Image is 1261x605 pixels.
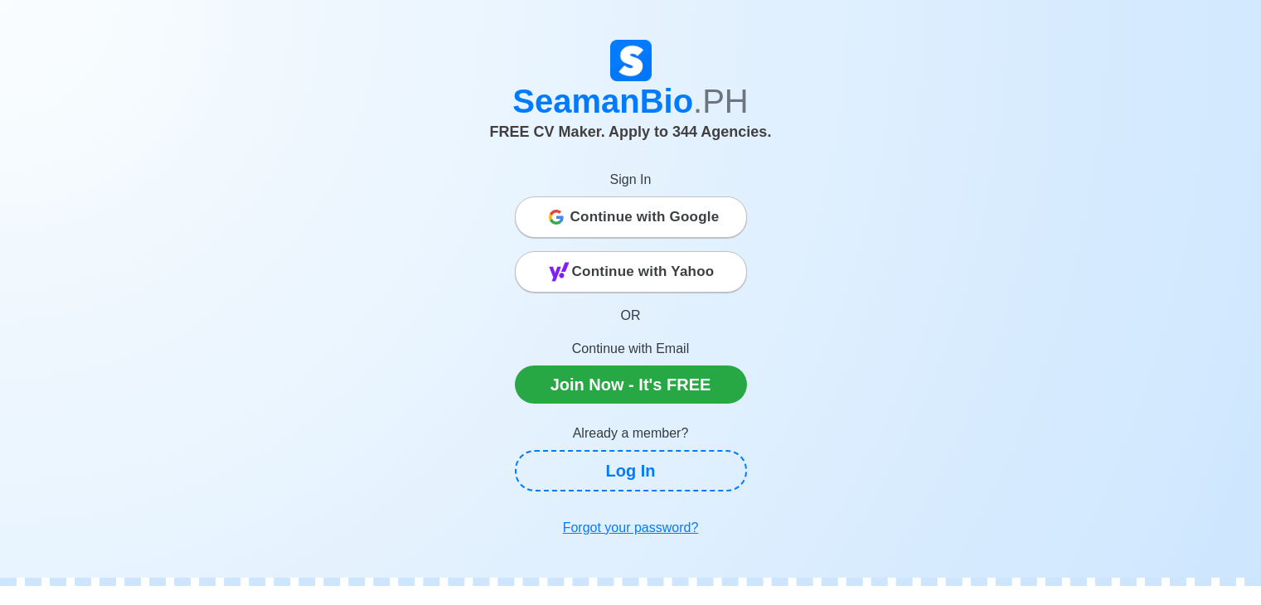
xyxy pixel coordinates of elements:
[515,423,747,443] p: Already a member?
[610,40,652,81] img: Logo
[693,83,749,119] span: .PH
[490,123,772,140] span: FREE CV Maker. Apply to 344 Agencies.
[515,511,747,544] a: Forgot your password?
[515,450,747,491] a: Log In
[515,170,747,190] p: Sign In
[572,255,715,288] span: Continue with Yahoo
[515,306,747,326] p: OR
[515,365,747,404] a: Join Now - It's FREE
[171,81,1091,121] h1: SeamanBio
[515,339,747,359] p: Continue with Email
[515,196,747,238] button: Continue with Google
[515,251,747,293] button: Continue with Yahoo
[570,201,720,234] span: Continue with Google
[563,520,699,535] u: Forgot your password?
